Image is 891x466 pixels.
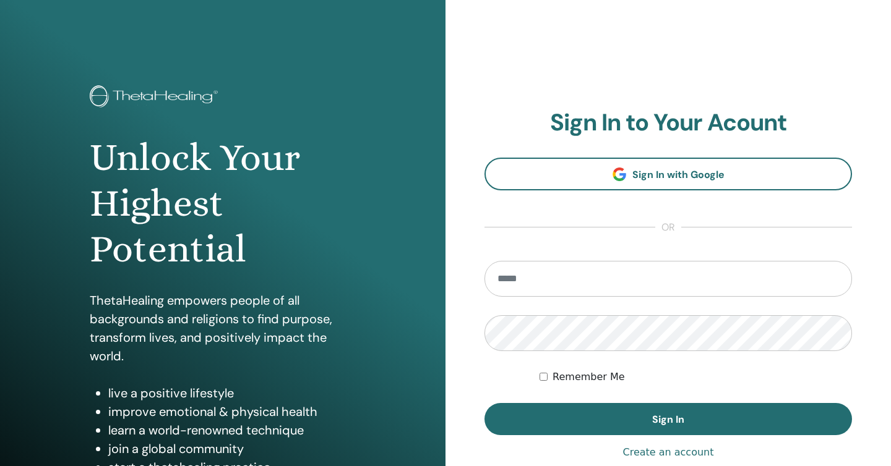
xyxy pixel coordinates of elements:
a: Sign In with Google [484,158,852,190]
li: learn a world-renowned technique [108,421,356,439]
li: improve emotional & physical health [108,402,356,421]
label: Remember Me [553,370,625,384]
span: or [655,220,681,235]
li: join a global community [108,439,356,458]
li: live a positive lifestyle [108,384,356,402]
p: ThetaHealing empowers people of all backgrounds and religions to find purpose, transform lives, a... [90,291,356,365]
h2: Sign In to Your Acount [484,109,852,137]
a: Create an account [622,445,713,460]
h1: Unlock Your Highest Potential [90,135,356,273]
div: Keep me authenticated indefinitely or until I manually logout [540,370,852,384]
span: Sign In [652,413,684,426]
span: Sign In with Google [632,168,725,181]
button: Sign In [484,403,852,435]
